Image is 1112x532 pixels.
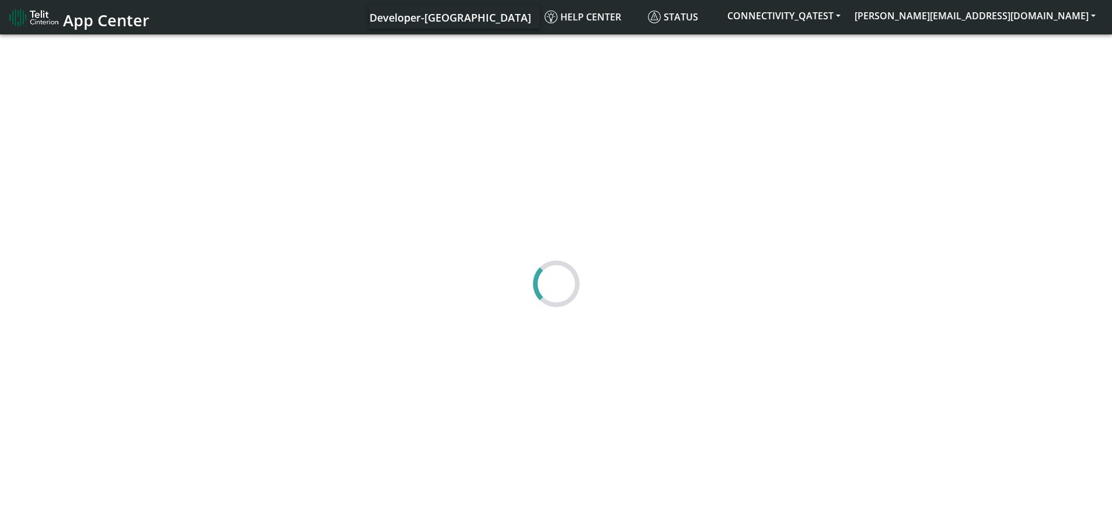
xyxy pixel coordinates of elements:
[720,5,848,26] button: CONNECTIVITY_QATEST
[369,11,531,25] span: Developer-[GEOGRAPHIC_DATA]
[63,9,149,31] span: App Center
[848,5,1103,26] button: [PERSON_NAME][EMAIL_ADDRESS][DOMAIN_NAME]
[545,11,621,23] span: Help center
[643,5,720,29] a: Status
[369,5,531,29] a: Your current platform instance
[9,5,148,30] a: App Center
[9,8,58,27] img: logo-telit-cinterion-gw-new.png
[540,5,643,29] a: Help center
[648,11,698,23] span: Status
[545,11,557,23] img: knowledge.svg
[648,11,661,23] img: status.svg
